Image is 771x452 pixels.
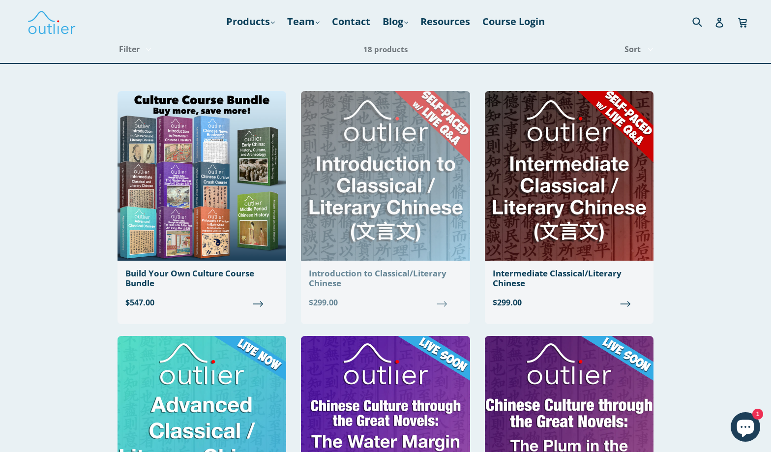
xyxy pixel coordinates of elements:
a: Team [282,13,325,30]
a: Intermediate Classical/Literary Chinese $299.00 [485,91,653,316]
span: 18 products [363,44,408,54]
a: Course Login [477,13,550,30]
img: Outlier Linguistics [27,7,76,36]
a: Products [221,13,280,30]
img: Intermediate Classical/Literary Chinese [485,91,653,261]
img: Introduction to Classical/Literary Chinese [301,91,470,261]
input: Search [690,11,717,31]
div: Intermediate Classical/Literary Chinese [493,269,646,289]
div: Build Your Own Culture Course Bundle [125,269,278,289]
a: Blog [378,13,413,30]
inbox-online-store-chat: Shopify online store chat [728,412,763,444]
a: Resources [415,13,475,30]
span: $299.00 [309,297,462,308]
a: Introduction to Classical/Literary Chinese $299.00 [301,91,470,316]
a: Contact [327,13,375,30]
a: Build Your Own Culture Course Bundle $547.00 [118,91,286,316]
img: Build Your Own Culture Course Bundle [118,91,286,261]
span: $299.00 [493,297,646,308]
span: $547.00 [125,297,278,308]
div: Introduction to Classical/Literary Chinese [309,269,462,289]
